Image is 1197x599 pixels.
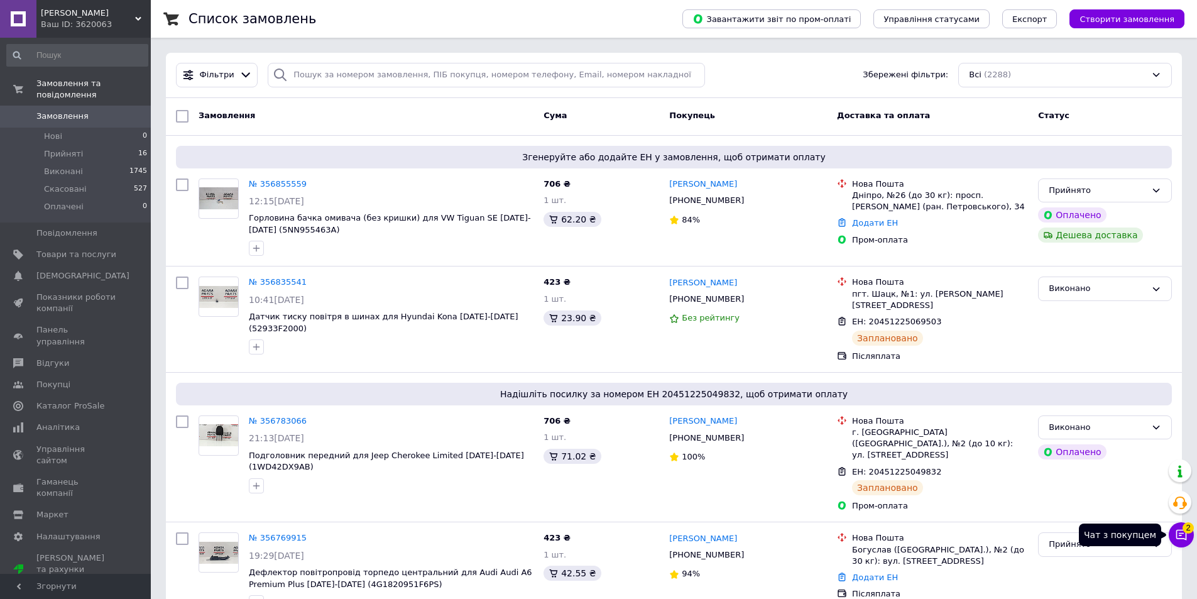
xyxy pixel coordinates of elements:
div: Богуслав ([GEOGRAPHIC_DATA].), №2 (до 30 кг): вул. [STREET_ADDRESS] [852,544,1028,567]
img: Фото товару [199,542,238,564]
span: 84% [682,215,700,224]
button: Чат з покупцем2 [1169,522,1194,547]
span: (2288) [984,70,1011,79]
div: Дешева доставка [1038,228,1142,243]
div: 62.20 ₴ [544,212,601,227]
a: Датчик тиску повітря в шинах для Hyundai Kona [DATE]-[DATE] (52933F2000) [249,312,518,333]
div: Заплановано [852,480,923,495]
a: № 356769915 [249,533,307,542]
a: Фото товару [199,415,239,456]
a: [PERSON_NAME] [669,533,737,545]
a: Фото товару [199,179,239,219]
span: 1 шт. [544,195,566,205]
div: 42.55 ₴ [544,566,601,581]
a: № 356783066 [249,416,307,426]
span: 706 ₴ [544,416,571,426]
span: Гаманець компанії [36,476,116,499]
a: Фото товару [199,277,239,317]
div: Ваш ID: 3620063 [41,19,151,30]
div: Нова Пошта [852,415,1028,427]
span: Показники роботи компанії [36,292,116,314]
a: Горловина бачка омивача (без кришки) для VW Tiguan SE [DATE]-[DATE] (5NN955463A) [249,213,531,234]
a: Додати ЕН [852,218,898,228]
span: Експорт [1012,14,1047,24]
span: Замовлення [36,111,89,122]
span: 100% [682,452,705,461]
span: Згенеруйте або додайте ЕН у замовлення, щоб отримати оплату [181,151,1167,163]
a: [PERSON_NAME] [669,277,737,289]
span: Прийняті [44,148,83,160]
span: Панель управління [36,324,116,347]
img: Фото товару [199,187,238,209]
span: 94% [682,569,700,578]
span: 0 [143,201,147,212]
a: Створити замовлення [1057,14,1184,23]
span: Скасовані [44,184,87,195]
span: Товари та послуги [36,249,116,260]
span: Управління сайтом [36,444,116,466]
a: Фото товару [199,532,239,573]
span: Налаштування [36,531,101,542]
span: Аналітика [36,422,80,433]
div: [PHONE_NUMBER] [667,430,746,446]
span: Фільтри [200,69,234,81]
div: Нова Пошта [852,532,1028,544]
span: Повідомлення [36,228,97,239]
div: г. [GEOGRAPHIC_DATA] ([GEOGRAPHIC_DATA].), №2 (до 10 кг): ул. [STREET_ADDRESS] [852,427,1028,461]
div: Чат з покупцем [1079,524,1161,546]
span: Надішліть посилку за номером ЕН 20451225049832, щоб отримати оплату [181,388,1167,400]
span: Відгуки [36,358,69,369]
div: [PHONE_NUMBER] [667,547,746,563]
span: Оплачені [44,201,84,212]
div: Нова Пошта [852,277,1028,288]
div: [PHONE_NUMBER] [667,192,746,209]
a: № 356835541 [249,277,307,287]
div: 71.02 ₴ [544,449,601,464]
div: Оплачено [1038,207,1106,223]
div: Прийнято [1049,538,1146,551]
span: 1745 [129,166,147,177]
span: 16 [138,148,147,160]
div: [PHONE_NUMBER] [667,291,746,307]
div: Прийнято [1049,184,1146,197]
a: Додати ЕН [852,573,898,582]
span: 19:29[DATE] [249,551,304,561]
span: 706 ₴ [544,179,571,189]
button: Створити замовлення [1069,9,1184,28]
span: Замовлення [199,111,255,120]
span: ЕН: 20451225049832 [852,467,941,476]
div: Оплачено [1038,444,1106,459]
button: Експорт [1002,9,1058,28]
span: 12:15[DATE] [249,196,304,206]
span: 423 ₴ [544,277,571,287]
img: Фото товару [199,286,238,308]
span: [PERSON_NAME] та рахунки [36,552,116,587]
span: [DEMOGRAPHIC_DATA] [36,270,129,282]
button: Управління статусами [873,9,990,28]
span: Виконані [44,166,83,177]
span: 1 шт. [544,550,566,559]
img: Фото товару [199,424,238,446]
span: Всі [969,69,981,81]
a: [PERSON_NAME] [669,179,737,190]
div: Дніпро, №26 (до 30 кг): просп. [PERSON_NAME] (ран. Петровського), 34 [852,190,1028,212]
span: Доставка та оплата [837,111,930,120]
div: Пром-оплата [852,500,1028,512]
span: Без рейтингу [682,313,740,322]
a: [PERSON_NAME] [669,415,737,427]
span: 10:41[DATE] [249,295,304,305]
span: Маркет [36,509,68,520]
div: Виконано [1049,421,1146,434]
span: Створити замовлення [1079,14,1174,24]
span: 527 [134,184,147,195]
div: пгт. Шацк, №1: ул. [PERSON_NAME][STREET_ADDRESS] [852,289,1028,311]
span: Статус [1038,111,1069,120]
a: Дефлектор повітропровід торпедо центральний для Audi Audi A6 Premium Plus [DATE]-[DATE] (4G182095... [249,568,532,589]
span: Покупці [36,379,70,390]
input: Пошук [6,44,148,67]
div: 23.90 ₴ [544,310,601,326]
div: Післяплата [852,351,1028,362]
span: 1 шт. [544,432,566,442]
